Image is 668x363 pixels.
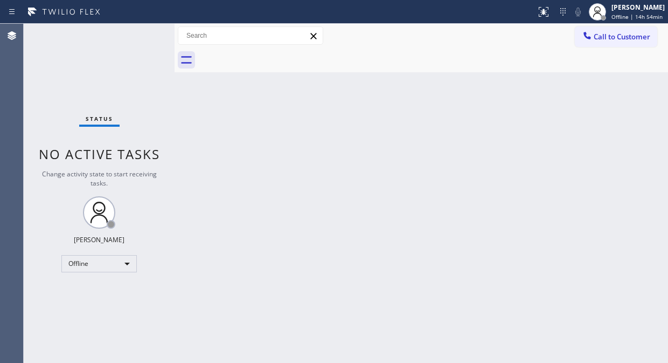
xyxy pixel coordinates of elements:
button: Call to Customer [575,26,657,47]
span: No active tasks [39,145,160,163]
span: Change activity state to start receiving tasks. [42,169,157,188]
div: [PERSON_NAME] [74,235,124,244]
div: Offline [61,255,137,272]
span: Status [86,115,113,122]
span: Call to Customer [594,32,650,42]
input: Search [178,27,323,44]
button: Mute [570,4,586,19]
span: Offline | 14h 54min [611,13,663,20]
div: [PERSON_NAME] [611,3,665,12]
